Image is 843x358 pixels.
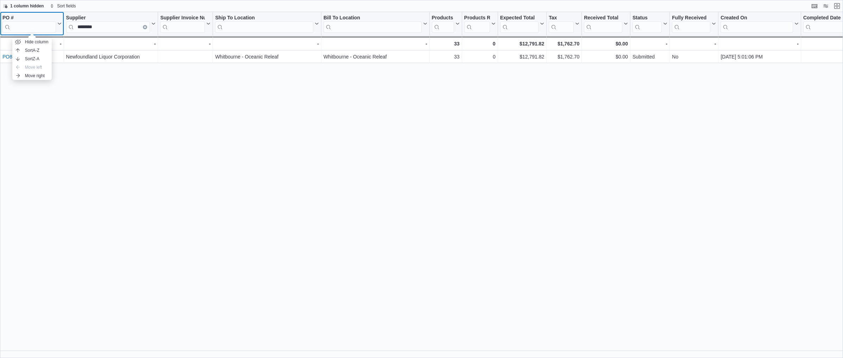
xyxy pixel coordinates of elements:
div: Supplier Invoice Number [160,15,205,21]
div: Supplier Invoice Number [160,15,205,33]
span: 1 column hidden [10,3,44,9]
div: 0 [464,39,496,48]
button: Bill To Location [323,15,427,33]
div: PO # URL [2,15,56,33]
div: Fully Received [672,15,710,33]
div: Bill To Location [323,15,422,33]
button: Ship To Location [215,15,319,33]
button: PO # [2,15,62,33]
button: Received Total [584,15,628,33]
div: [DATE] 5:01:06 PM [721,53,799,61]
div: - [2,39,62,48]
div: - [323,39,427,48]
div: $1,762.70 [549,39,579,48]
div: - [66,39,156,48]
div: Tax [549,15,574,21]
div: 0 [464,53,496,61]
span: Sort Z-A [25,56,39,62]
div: Created On [721,15,793,33]
div: - [160,39,210,48]
div: Whitbourne - Oceanic Releaf [323,53,427,61]
div: Submitted [633,53,667,61]
button: Display options [822,2,830,10]
button: Hide column [12,38,52,46]
button: 1 column hidden [0,2,46,10]
div: - [633,39,667,48]
div: $1,762.70 [549,53,579,61]
button: SortA-Z [12,46,52,55]
button: Tax [549,15,579,33]
div: Bill To Location [323,15,422,21]
button: Keyboard shortcuts [810,2,819,10]
button: Expected Total [500,15,545,33]
div: Status [633,15,662,21]
div: No [672,53,716,61]
button: SupplierClear input [66,15,156,33]
div: PO # [2,15,56,21]
span: Sort fields [57,3,76,9]
span: Sort A-Z [25,48,39,53]
button: Products Received [464,15,496,33]
button: Supplier Invoice Number [160,15,210,33]
div: Fully Received [672,15,710,21]
div: Received Total [584,15,622,33]
span: Hide column [25,39,49,45]
button: Sort fields [47,2,78,10]
div: Expected Total [500,15,539,21]
div: Whitbourne - Oceanic Releaf [215,53,319,61]
div: Tax [549,15,574,33]
div: - [672,39,716,48]
div: - [721,39,799,48]
div: Created On [721,15,793,21]
div: Products Ordered [432,15,454,21]
button: Status [633,15,667,33]
div: Newfoundland Liquor Corporation [66,53,156,61]
button: Move right [12,72,52,80]
div: Products Received [464,15,490,33]
div: $0.00 [584,39,628,48]
button: Products Ordered [432,15,460,33]
div: $0.00 [584,53,628,61]
div: 33 [432,53,460,61]
button: SortZ-A [12,55,52,63]
button: Clear input [143,25,147,29]
div: Ship To Location [215,15,313,33]
span: Move left [25,64,42,70]
div: $12,791.82 [500,53,545,61]
div: Received Total [584,15,622,21]
div: Ship To Location [215,15,313,21]
button: Created On [721,15,799,33]
a: PO8MPJ-5700 [2,54,35,60]
div: 33 [432,39,460,48]
div: Supplier [66,15,150,33]
span: Move right [25,73,45,79]
div: Expected Total [500,15,539,33]
button: Fully Received [672,15,716,33]
div: Status [633,15,662,33]
div: $12,791.82 [500,39,545,48]
button: Exit fullscreen [833,2,841,10]
div: - [215,39,319,48]
button: Move left [12,63,52,72]
div: Products Received [464,15,490,21]
div: Products Ordered [432,15,454,33]
div: Supplier [66,15,150,21]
